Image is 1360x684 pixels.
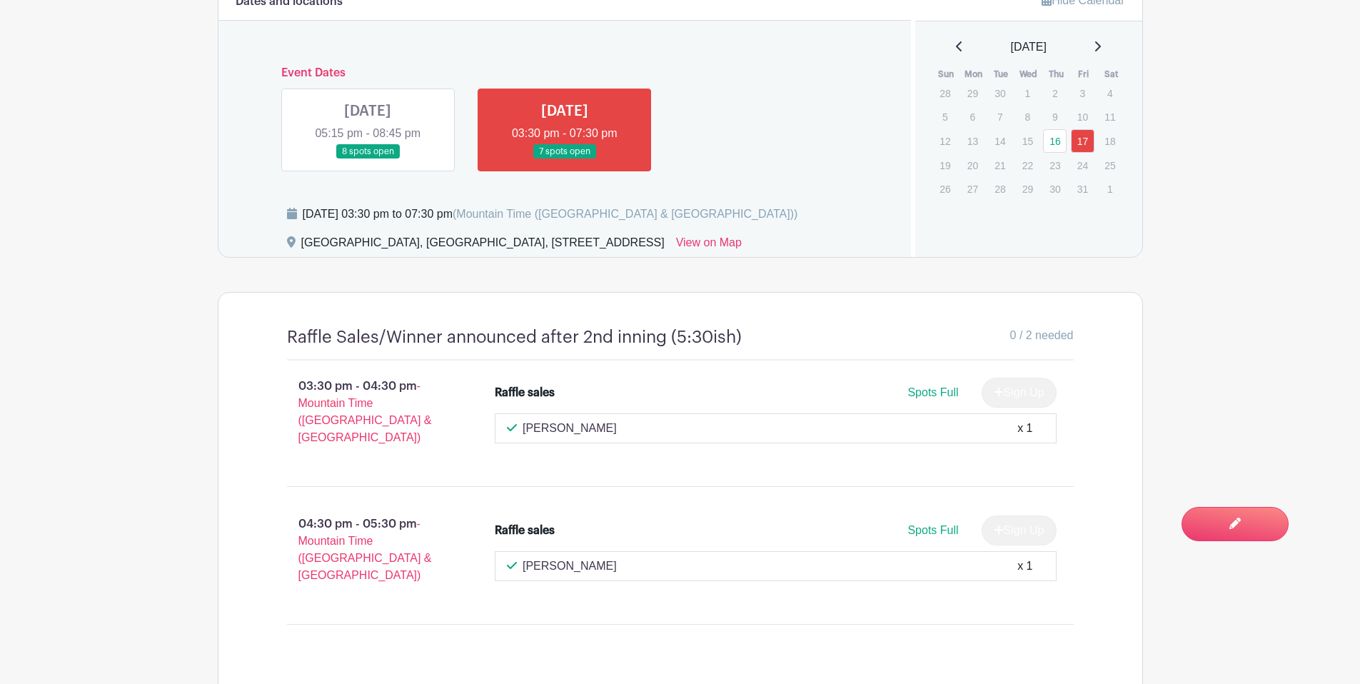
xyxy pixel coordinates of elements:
p: 7 [988,106,1012,128]
p: 04:30 pm - 05:30 pm [264,510,473,590]
a: 16 [1043,129,1067,153]
th: Thu [1042,67,1070,81]
span: - Mountain Time ([GEOGRAPHIC_DATA] & [GEOGRAPHIC_DATA]) [298,518,432,581]
p: 6 [961,106,984,128]
p: 25 [1098,154,1122,176]
a: 17 [1071,129,1094,153]
p: 26 [933,178,957,200]
div: Raffle sales [495,522,555,539]
span: - Mountain Time ([GEOGRAPHIC_DATA] & [GEOGRAPHIC_DATA]) [298,380,432,443]
span: Spots Full [907,386,958,398]
h4: Raffle Sales/Winner announced after 2nd inning (5:30ish) [287,327,742,348]
div: x 1 [1017,420,1032,437]
p: 23 [1043,154,1067,176]
p: 29 [961,82,984,104]
p: 19 [933,154,957,176]
h6: Event Dates [270,66,860,80]
p: 12 [933,130,957,152]
th: Tue [987,67,1015,81]
th: Wed [1015,67,1043,81]
p: [PERSON_NAME] [523,420,617,437]
span: [DATE] [1011,39,1047,56]
span: Spots Full [907,524,958,536]
p: 2 [1043,82,1067,104]
div: x 1 [1017,558,1032,575]
span: (Mountain Time ([GEOGRAPHIC_DATA] & [GEOGRAPHIC_DATA])) [453,208,797,220]
div: [DATE] 03:30 pm to 07:30 pm [303,206,798,223]
p: 14 [988,130,1012,152]
div: [GEOGRAPHIC_DATA], [GEOGRAPHIC_DATA], [STREET_ADDRESS] [301,234,665,257]
p: 29 [1016,178,1039,200]
span: 0 / 2 needed [1010,327,1074,344]
th: Fri [1070,67,1098,81]
p: 4 [1098,82,1122,104]
p: 5 [933,106,957,128]
th: Sun [932,67,960,81]
p: 03:30 pm - 04:30 pm [264,372,473,452]
p: 18 [1098,130,1122,152]
p: 15 [1016,130,1039,152]
th: Sat [1097,67,1125,81]
p: 31 [1071,178,1094,200]
p: [PERSON_NAME] [523,558,617,575]
p: 28 [988,178,1012,200]
p: 20 [961,154,984,176]
p: 3 [1071,82,1094,104]
div: Raffle sales [495,384,555,401]
p: 22 [1016,154,1039,176]
p: 28 [933,82,957,104]
p: 24 [1071,154,1094,176]
a: View on Map [676,234,742,257]
p: 21 [988,154,1012,176]
p: 13 [961,130,984,152]
p: 1 [1098,178,1122,200]
p: 30 [988,82,1012,104]
th: Mon [960,67,988,81]
p: 9 [1043,106,1067,128]
p: 30 [1043,178,1067,200]
p: 10 [1071,106,1094,128]
p: 27 [961,178,984,200]
p: 1 [1016,82,1039,104]
p: 11 [1098,106,1122,128]
p: 8 [1016,106,1039,128]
